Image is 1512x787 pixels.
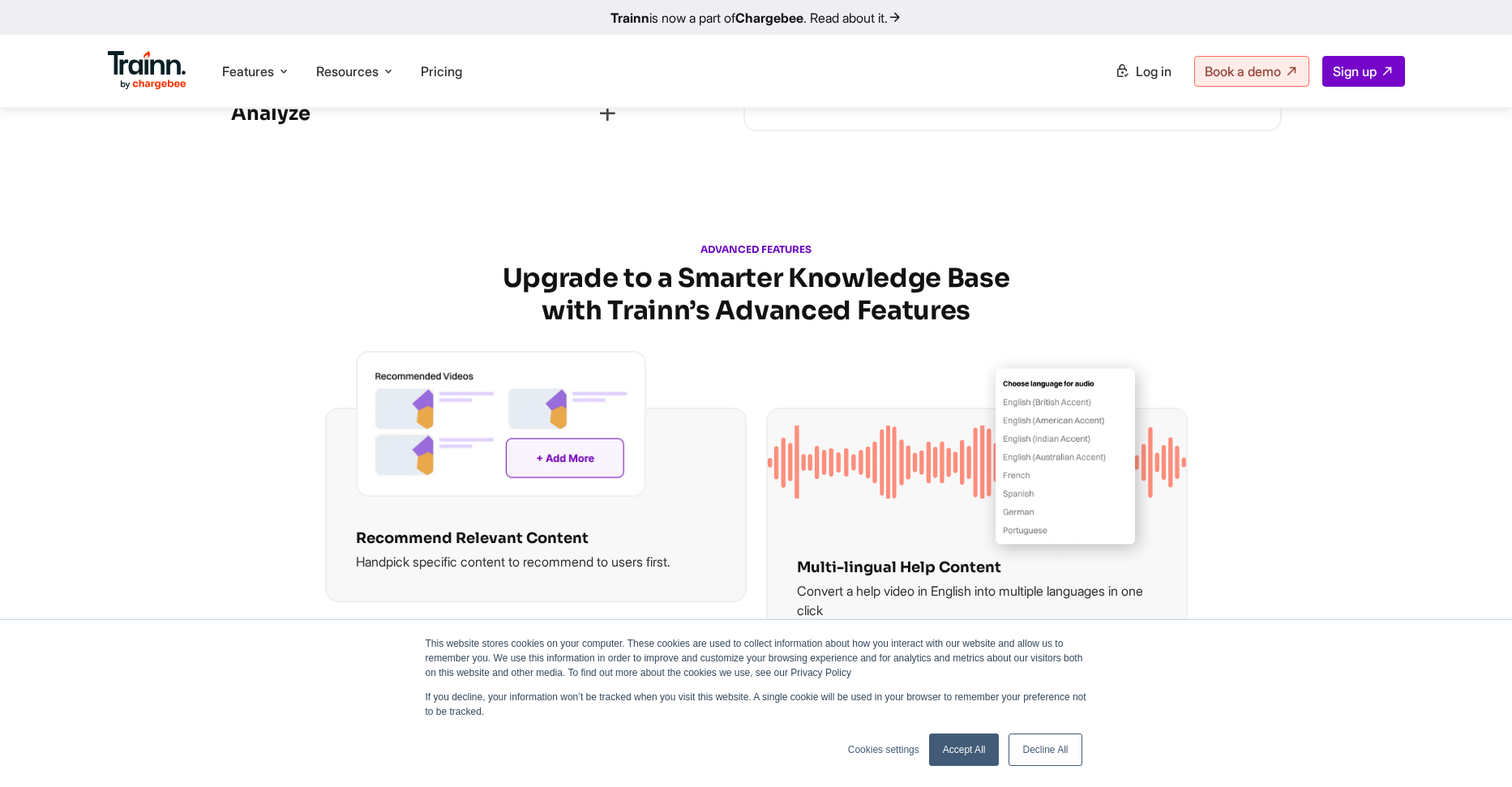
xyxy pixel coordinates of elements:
a: Book a demo [1194,56,1309,87]
img: Trainn Logo [108,51,187,90]
img: Capture any workflow with guide | Interactive guides by trainn [768,426,1186,498]
p: If you decline, your information won’t be tracked when you visit this website. A single cookie wi... [426,690,1087,719]
h6: ADVANCED FEATURES [231,243,1282,255]
img: Capture any workflow with guide | Interactive guides by trainn [979,353,1157,567]
b: Chargebee [735,10,803,26]
p: Convert a help video in English into multiple languages in one click [797,581,1157,620]
span: Sign up [1333,63,1377,79]
span: Book a demo [1205,63,1281,79]
a: Sign up [1322,56,1405,87]
h3: Recommend Relevant Content [356,529,716,547]
a: Log in [1105,57,1181,86]
b: Trainn [610,10,649,26]
h2: Upgrade to a Smarter Knowledge Base with Trainn’s Advanced Features [231,262,1282,327]
a: Cookies settings [848,742,919,757]
h3: Multi-lingual Help Content [797,558,1157,576]
a: Decline All [1009,734,1082,766]
span: Log in [1136,63,1171,79]
a: Accept All [929,734,1000,766]
span: Features [222,62,274,80]
p: Handpick specific content to recommend to users first. [356,552,716,571]
p: This website stores cookies on your computer. These cookies are used to collect information about... [426,636,1087,680]
h4: Analyze [231,101,311,126]
a: Pricing [421,63,462,79]
span: Resources [316,62,379,80]
img: Capture any workflow with guide | Interactive guides by trainn [356,351,646,497]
